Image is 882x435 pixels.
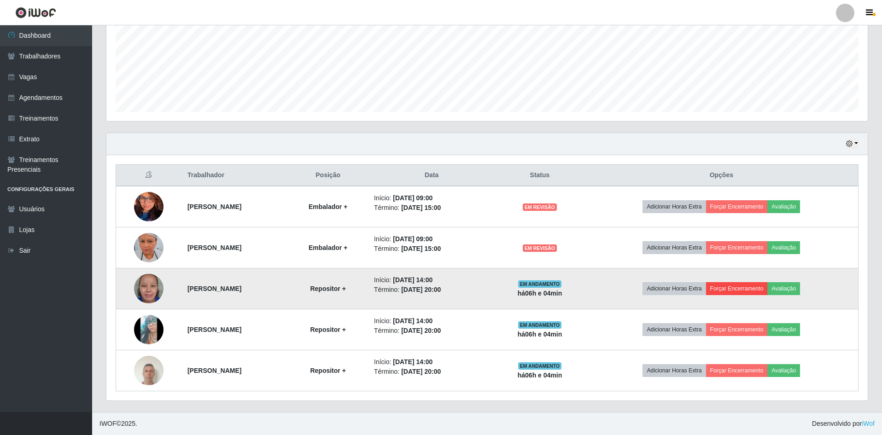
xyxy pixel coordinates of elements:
button: Adicionar Horas Extra [643,282,706,295]
img: 1757339790608.jpeg [134,221,164,274]
button: Forçar Encerramento [706,241,768,254]
li: Início: [374,275,489,285]
img: 1758026487340.jpeg [134,180,164,233]
time: [DATE] 14:00 [393,358,432,365]
button: Adicionar Horas Extra [643,323,706,336]
li: Início: [374,234,489,244]
time: [DATE] 20:00 [401,286,441,293]
strong: há 06 h e 04 min [518,290,562,297]
button: Adicionar Horas Extra [643,200,706,213]
span: © 2025 . [99,419,137,429]
strong: [PERSON_NAME] [187,326,241,333]
button: Adicionar Horas Extra [643,364,706,377]
li: Início: [374,357,489,367]
button: Avaliação [767,282,800,295]
span: IWOF [99,420,117,427]
li: Início: [374,193,489,203]
img: 1756740185962.jpeg [134,268,164,309]
strong: Embalador + [309,244,347,251]
strong: [PERSON_NAME] [187,244,241,251]
button: Avaliação [767,200,800,213]
button: Forçar Encerramento [706,200,768,213]
strong: Repositor + [310,367,345,374]
li: Término: [374,326,489,336]
span: Desenvolvido por [812,419,875,429]
img: CoreUI Logo [15,7,56,18]
time: [DATE] 14:00 [393,276,432,284]
th: Opções [585,165,859,186]
th: Data [368,165,495,186]
button: Avaliação [767,323,800,336]
strong: há 06 h e 04 min [518,331,562,338]
th: Posição [287,165,368,186]
li: Término: [374,367,489,377]
button: Avaliação [767,364,800,377]
strong: Embalador + [309,203,347,210]
span: EM ANDAMENTO [518,280,562,288]
span: EM REVISÃO [523,203,557,211]
img: 1755380382994.jpeg [134,297,164,362]
button: Adicionar Horas Extra [643,241,706,254]
time: [DATE] 20:00 [401,327,441,334]
button: Forçar Encerramento [706,282,768,295]
strong: [PERSON_NAME] [187,285,241,292]
strong: há 06 h e 04 min [518,371,562,379]
span: EM REVISÃO [523,244,557,252]
img: 1755971090596.jpeg [134,351,164,390]
button: Forçar Encerramento [706,323,768,336]
th: Trabalhador [182,165,287,186]
button: Forçar Encerramento [706,364,768,377]
time: [DATE] 14:00 [393,317,432,325]
strong: [PERSON_NAME] [187,367,241,374]
time: [DATE] 15:00 [401,245,441,252]
li: Término: [374,203,489,213]
time: [DATE] 09:00 [393,235,432,243]
li: Término: [374,285,489,295]
time: [DATE] 15:00 [401,204,441,211]
button: Avaliação [767,241,800,254]
strong: Repositor + [310,326,345,333]
li: Início: [374,316,489,326]
li: Término: [374,244,489,254]
span: EM ANDAMENTO [518,362,562,370]
strong: Repositor + [310,285,345,292]
span: EM ANDAMENTO [518,321,562,329]
time: [DATE] 20:00 [401,368,441,375]
strong: [PERSON_NAME] [187,203,241,210]
time: [DATE] 09:00 [393,194,432,202]
th: Status [495,165,584,186]
a: iWof [862,420,875,427]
